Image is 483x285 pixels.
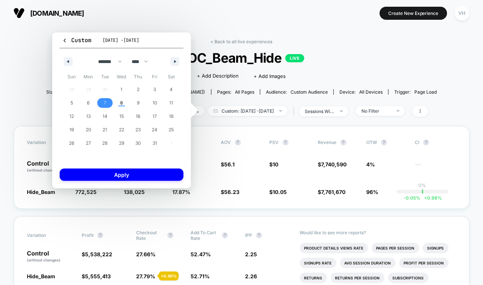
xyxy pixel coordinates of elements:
[82,251,112,257] span: $
[82,273,111,279] span: $
[113,83,130,96] button: 1
[399,258,449,268] li: Profit Per Session
[60,36,184,48] button: Custom[DATE] -[DATE]
[159,272,179,281] div: + 0.46 %
[130,71,147,83] span: Thu
[27,160,68,173] p: Control
[169,110,174,123] span: 18
[27,250,74,263] p: Control
[397,110,399,112] img: end
[300,258,336,268] li: Signups Rate
[283,140,289,145] button: ?
[130,137,147,150] button: 30
[69,123,74,137] span: 19
[113,123,130,137] button: 22
[66,50,417,66] span: POC_Beam_Hide
[136,110,141,123] span: 16
[97,71,113,83] span: Tue
[27,230,68,241] span: Variation
[136,137,141,150] span: 30
[163,96,180,110] button: 11
[60,169,184,181] button: Apply
[225,161,235,167] span: 56.1
[340,110,343,112] img: end
[120,96,123,110] span: 8
[86,110,91,123] span: 13
[211,39,273,44] a: < Back to all live experiences
[285,54,304,62] p: LIVE
[191,273,210,279] span: 52.71 %
[153,110,157,123] span: 17
[388,273,429,283] li: Subscriptions
[423,140,429,145] button: ?
[136,230,164,241] span: Checkout Rate
[420,195,442,201] span: 0.98 %
[13,7,25,19] img: Visually logo
[63,96,80,110] button: 5
[30,9,84,17] span: [DOMAIN_NAME]
[217,89,254,95] div: Pages:
[221,140,231,145] span: AOV
[169,123,174,137] span: 25
[300,273,327,283] li: Returns
[367,189,379,195] span: 96%
[152,123,158,137] span: 24
[225,189,240,195] span: 56.23
[318,140,337,145] span: Revenue
[27,140,68,145] span: Variation
[63,71,80,83] span: Sun
[130,110,147,123] button: 16
[97,137,113,150] button: 28
[279,110,282,112] img: end
[137,83,139,96] span: 2
[80,137,97,150] button: 27
[372,243,419,253] li: Pages Per Session
[414,89,437,95] span: Page Load
[380,7,447,20] button: Create New Experience
[415,140,456,145] span: CI
[136,123,141,137] span: 23
[235,140,241,145] button: ?
[147,123,163,137] button: 24
[85,273,111,279] span: 5,555,413
[419,182,426,188] p: 0%
[154,83,156,96] span: 3
[221,189,240,195] span: $
[63,123,80,137] button: 19
[291,106,299,117] span: |
[97,232,103,238] button: ?
[147,137,163,150] button: 31
[266,89,328,95] div: Audience:
[245,273,257,279] span: 2.26
[191,230,218,241] span: Add To Cart Rate
[103,123,107,137] span: 21
[221,161,235,167] span: $
[82,232,94,238] span: Profit
[270,140,279,145] span: PSV
[113,110,130,123] button: 15
[291,89,328,95] span: Custom Audience
[27,258,61,262] span: (without changes)
[270,189,287,195] span: $
[97,123,113,137] button: 21
[422,188,423,194] p: |
[424,195,427,201] span: +
[423,243,449,253] li: Signups
[163,71,180,83] span: Sat
[415,162,456,173] span: ---
[70,96,73,110] span: 5
[170,96,173,110] span: 11
[104,96,106,110] span: 7
[137,96,139,110] span: 9
[130,96,147,110] button: 9
[300,243,368,253] li: Product Details Views Rate
[130,123,147,137] button: 23
[113,71,130,83] span: Wed
[103,110,107,123] span: 14
[119,137,124,150] span: 29
[113,96,130,110] button: 8
[27,189,56,195] span: Hide_Beam
[163,110,180,123] button: 18
[80,71,97,83] span: Mon
[256,232,262,238] button: ?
